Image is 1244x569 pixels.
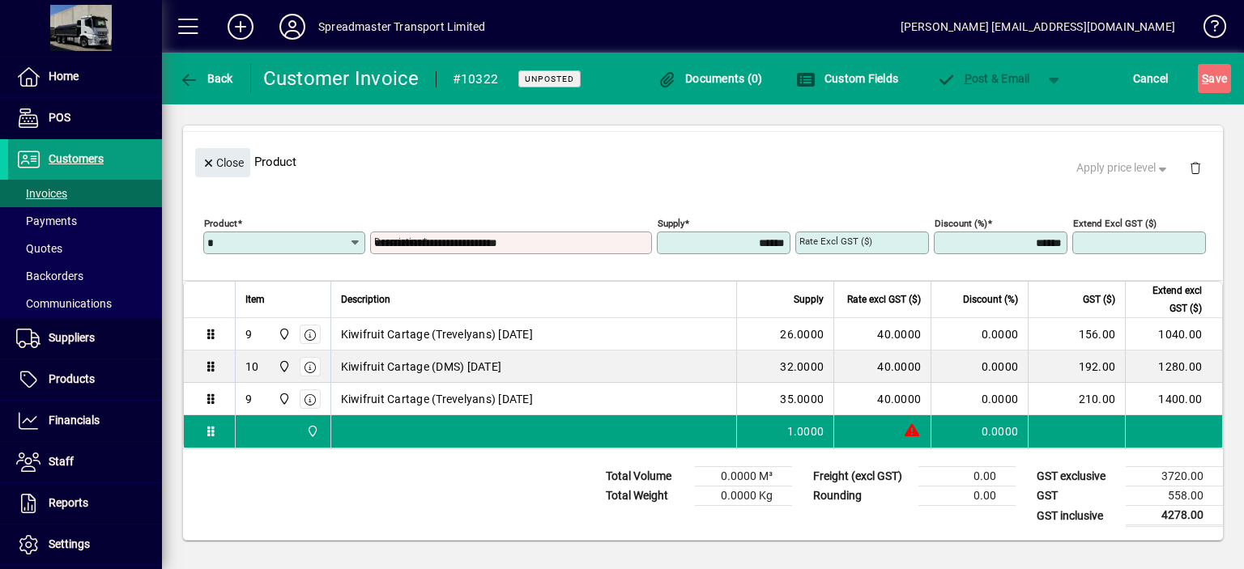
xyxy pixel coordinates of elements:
[49,496,88,509] span: Reports
[274,325,292,343] span: 965 State Highway 2
[931,318,1028,350] td: 0.0000
[16,242,62,255] span: Quotes
[191,155,254,169] app-page-header-button: Close
[935,218,987,229] mat-label: Discount (%)
[16,297,112,310] span: Communications
[658,218,684,229] mat-label: Supply
[179,72,233,85] span: Back
[8,290,162,317] a: Communications
[49,455,74,468] span: Staff
[787,423,824,439] span: 1.0000
[1126,467,1223,486] td: 3720.00
[215,12,266,41] button: Add
[1029,486,1126,506] td: GST
[918,486,1016,506] td: 0.00
[245,291,265,308] span: Item
[965,72,972,85] span: P
[1202,66,1227,91] span: ave
[794,291,824,308] span: Supply
[654,64,767,93] button: Documents (0)
[204,218,237,229] mat-label: Product
[8,98,162,138] a: POS
[1076,159,1170,176] span: Apply price level
[1125,383,1222,415] td: 1400.00
[374,236,422,247] mat-label: Description
[245,359,259,375] div: 10
[844,391,921,407] div: 40.0000
[453,66,499,92] div: #10322
[8,235,162,262] a: Quotes
[1028,318,1125,350] td: 156.00
[8,207,162,235] a: Payments
[1133,66,1169,91] span: Cancel
[598,486,695,506] td: Total Weight
[49,537,90,550] span: Settings
[1202,72,1208,85] span: S
[8,318,162,359] a: Suppliers
[598,467,695,486] td: Total Volume
[931,383,1028,415] td: 0.0000
[695,467,792,486] td: 0.0000 M³
[1129,64,1173,93] button: Cancel
[1125,350,1222,383] td: 1280.00
[799,236,872,247] mat-label: Rate excl GST ($)
[16,270,83,282] span: Backorders
[1070,154,1177,183] button: Apply price level
[49,152,104,165] span: Customers
[780,391,824,407] span: 35.0000
[245,326,252,342] div: 9
[274,390,292,408] span: 965 State Highway 2
[1029,467,1126,486] td: GST exclusive
[8,359,162,400] a: Products
[936,72,1030,85] span: ost & Email
[780,359,824,375] span: 32.0000
[525,74,574,84] span: Unposted
[1126,486,1223,506] td: 558.00
[1083,291,1115,308] span: GST ($)
[8,180,162,207] a: Invoices
[1028,383,1125,415] td: 210.00
[780,326,824,342] span: 26.0000
[8,57,162,97] a: Home
[302,423,321,440] span: 965 State Highway 2
[844,326,921,342] div: 40.0000
[8,483,162,524] a: Reports
[8,262,162,290] a: Backorders
[16,214,77,227] span: Payments
[1198,64,1231,93] button: Save
[49,331,95,344] span: Suppliers
[49,111,70,124] span: POS
[175,64,237,93] button: Back
[695,486,792,506] td: 0.0000 Kg
[162,64,251,93] app-page-header-button: Back
[847,291,921,308] span: Rate excl GST ($)
[1125,318,1222,350] td: 1040.00
[1176,160,1215,175] app-page-header-button: Delete
[183,132,1223,191] div: Product
[341,326,533,342] span: Kiwifruit Cartage (Trevelyans) [DATE]
[1073,218,1157,229] mat-label: Extend excl GST ($)
[341,391,533,407] span: Kiwifruit Cartage (Trevelyans) [DATE]
[1028,350,1125,383] td: 192.00
[49,372,95,385] span: Products
[49,70,79,83] span: Home
[928,64,1038,93] button: Post & Email
[918,467,1016,486] td: 0.00
[266,12,318,41] button: Profile
[901,14,1175,40] div: [PERSON_NAME] [EMAIL_ADDRESS][DOMAIN_NAME]
[263,66,420,91] div: Customer Invoice
[1135,282,1202,317] span: Extend excl GST ($)
[1191,3,1224,56] a: Knowledge Base
[274,358,292,376] span: 965 State Highway 2
[318,14,485,40] div: Spreadmaster Transport Limited
[8,401,162,441] a: Financials
[195,148,250,177] button: Close
[341,291,390,308] span: Description
[1176,148,1215,187] button: Delete
[805,467,918,486] td: Freight (excl GST)
[792,64,902,93] button: Custom Fields
[658,72,763,85] span: Documents (0)
[796,72,898,85] span: Custom Fields
[341,359,502,375] span: Kiwifruit Cartage (DMS) [DATE]
[963,291,1018,308] span: Discount (%)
